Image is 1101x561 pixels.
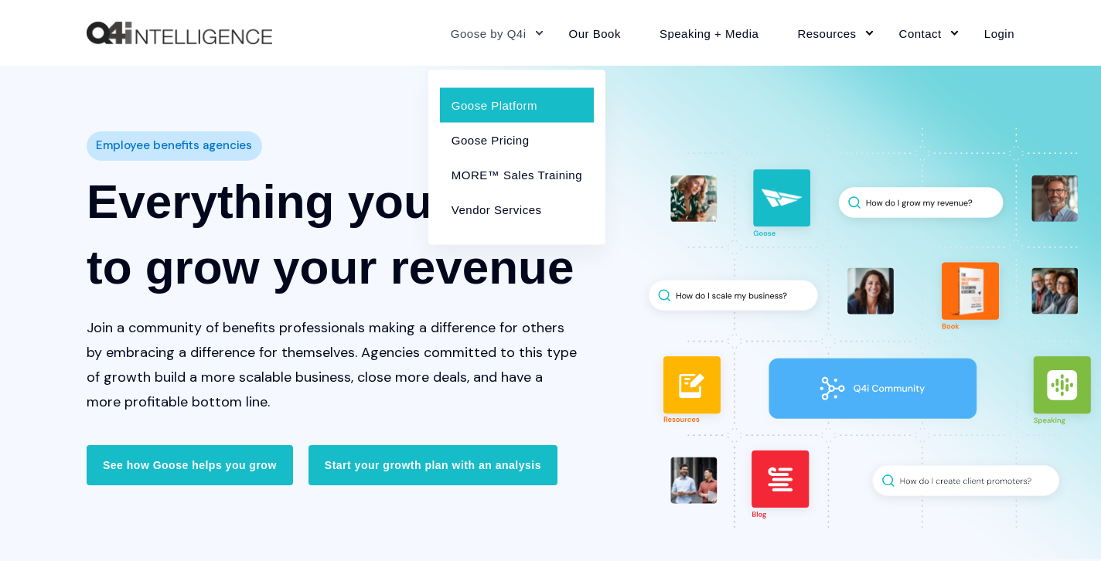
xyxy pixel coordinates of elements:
a: Start your growth plan with an analysis [308,445,557,485]
a: Goose Platform [440,87,594,122]
span: Employee benefits agencies [96,134,252,157]
p: Join a community of benefits professionals making a difference for others by embracing a differen... [87,315,578,414]
a: See how Goose helps you grow [87,445,293,485]
a: Goose Pricing [440,122,594,157]
a: MORE™ Sales Training [440,157,594,192]
h1: Everything you need to grow your revenue [87,168,578,300]
img: Q4intelligence, LLC logo [87,22,272,45]
a: Vendor Services [440,192,594,226]
a: Back to Home [87,22,272,45]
